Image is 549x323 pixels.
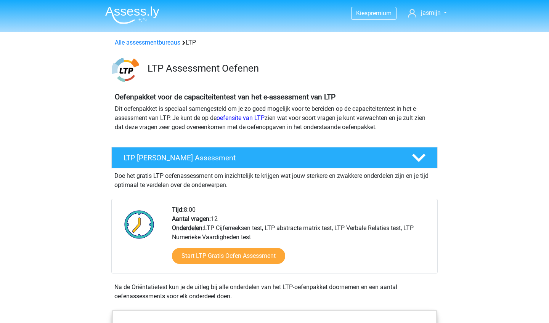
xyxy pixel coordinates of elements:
[172,248,285,264] a: Start LTP Gratis Oefen Assessment
[115,93,335,101] b: Oefenpakket voor de capaciteitentest van het e-assessment van LTP
[172,215,211,222] b: Aantal vragen:
[115,104,434,132] p: Dit oefenpakket is speciaal samengesteld om je zo goed mogelijk voor te bereiden op de capaciteit...
[421,9,441,16] span: jasmijn
[112,38,437,47] div: LTP
[172,206,184,213] b: Tijd:
[115,39,180,46] a: Alle assessmentbureaus
[105,6,159,24] img: Assessly
[112,56,139,83] img: ltp.png
[120,205,159,243] img: Klok
[352,8,396,18] a: Kiespremium
[166,205,437,273] div: 8:00 12 LTP Cijferreeksen test, LTP abstracte matrix test, LTP Verbale Relaties test, LTP Numerie...
[356,10,368,17] span: Kies
[405,8,450,18] a: jasmijn
[124,154,400,162] h4: LTP [PERSON_NAME] Assessment
[148,62,432,74] h3: LTP Assessment Oefenen
[111,168,438,190] div: Doe het gratis LTP oefenassessment om inzichtelijk te krijgen wat jouw sterkere en zwakkere onder...
[111,283,438,301] div: Na de Oriëntatietest kun je de uitleg bij alle onderdelen van het LTP-oefenpakket doornemen en ee...
[217,114,265,122] a: oefensite van LTP
[172,224,204,232] b: Onderdelen:
[108,147,441,168] a: LTP [PERSON_NAME] Assessment
[368,10,392,17] span: premium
